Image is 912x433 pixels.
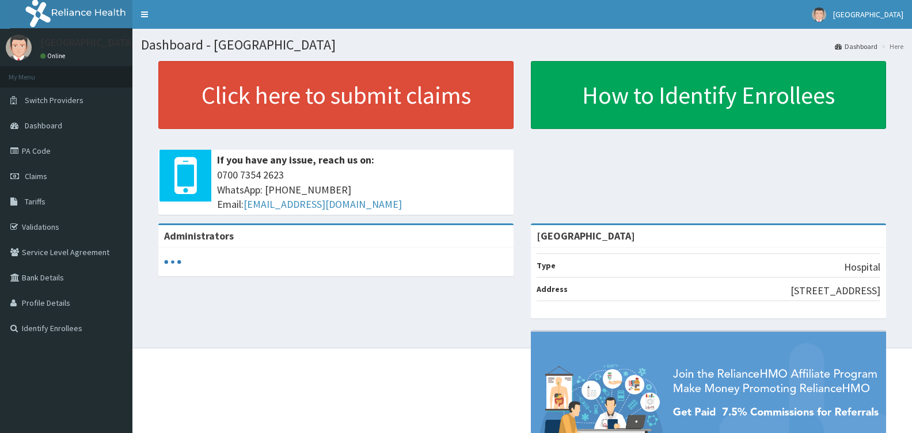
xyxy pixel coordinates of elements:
svg: audio-loading [164,253,181,271]
p: [STREET_ADDRESS] [791,283,880,298]
li: Here [879,41,903,51]
a: Click here to submit claims [158,61,514,129]
a: Online [40,52,68,60]
img: User Image [812,7,826,22]
b: Administrators [164,229,234,242]
span: 0700 7354 2623 WhatsApp: [PHONE_NUMBER] Email: [217,168,508,212]
a: [EMAIL_ADDRESS][DOMAIN_NAME] [244,197,402,211]
img: User Image [6,35,32,60]
b: If you have any issue, reach us on: [217,153,374,166]
strong: [GEOGRAPHIC_DATA] [537,229,635,242]
a: Dashboard [835,41,877,51]
p: Hospital [844,260,880,275]
span: Claims [25,171,47,181]
span: Dashboard [25,120,62,131]
b: Type [537,260,556,271]
span: Switch Providers [25,95,83,105]
b: Address [537,284,568,294]
span: Tariffs [25,196,45,207]
a: How to Identify Enrollees [531,61,886,129]
span: [GEOGRAPHIC_DATA] [833,9,903,20]
h1: Dashboard - [GEOGRAPHIC_DATA] [141,37,903,52]
p: [GEOGRAPHIC_DATA] [40,37,135,48]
